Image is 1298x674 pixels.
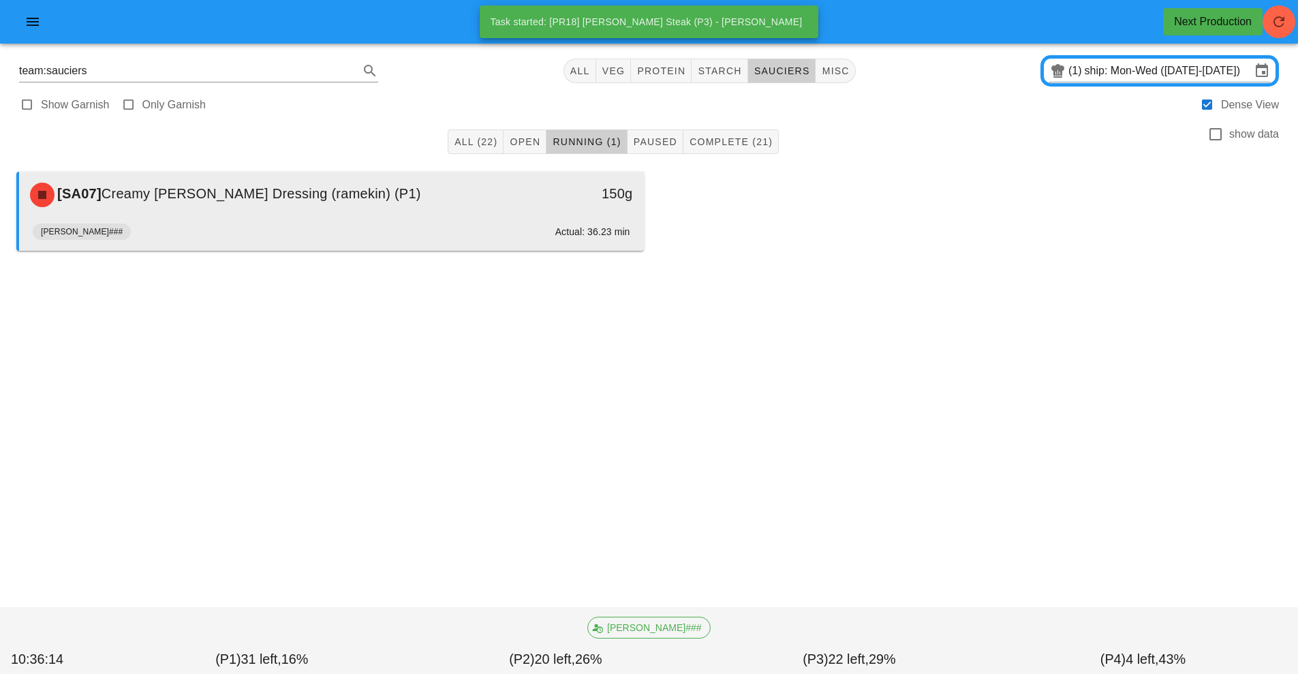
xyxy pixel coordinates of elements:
span: All [570,65,590,76]
span: veg [602,65,625,76]
span: protein [636,65,685,76]
button: protein [631,59,692,83]
button: veg [596,59,632,83]
div: 150g [494,183,632,204]
label: Show Garnish [41,98,110,112]
button: Open [504,129,546,154]
button: starch [692,59,747,83]
span: sauciers [754,65,810,76]
button: misc [816,59,855,83]
button: Running (1) [546,129,627,154]
span: starch [697,65,741,76]
span: Complete (21) [689,136,773,147]
button: All [563,59,596,83]
button: Complete (21) [683,129,779,154]
button: sauciers [748,59,816,83]
span: [SA07] [55,186,102,201]
label: show data [1229,127,1279,141]
div: Actual: 36.23 min [555,224,630,239]
label: Only Garnish [142,98,206,112]
label: Dense View [1221,98,1279,112]
button: Paused [628,129,683,154]
span: Running (1) [552,136,621,147]
button: All (22) [448,129,504,154]
span: All (22) [454,136,497,147]
span: Paused [633,136,677,147]
span: misc [821,65,849,76]
div: Next Production [1174,14,1252,30]
span: Open [509,136,540,147]
span: [PERSON_NAME]### [41,224,123,240]
span: Creamy [PERSON_NAME] Dressing (ramekin) (P1) [102,186,421,201]
div: (1) [1068,64,1085,78]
